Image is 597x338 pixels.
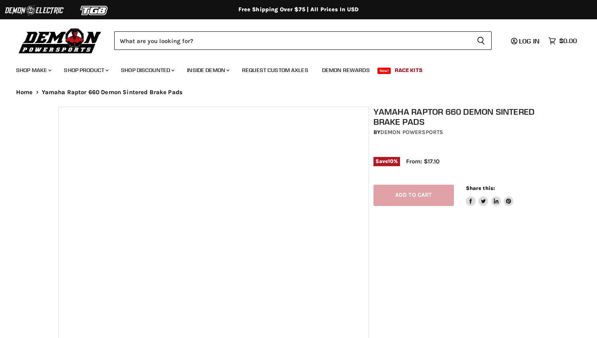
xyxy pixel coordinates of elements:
[507,37,544,45] a: Log in
[114,31,470,50] input: Search
[10,59,575,78] ul: Main menu
[236,62,314,78] a: Request Custom Axles
[373,107,543,127] h1: Yamaha Raptor 660 Demon Sintered Brake Pads
[181,62,234,78] a: Inside Demon
[16,89,33,96] a: Home
[64,3,125,18] img: TGB Logo 2
[373,157,400,166] span: Save %
[388,158,394,164] span: 10
[470,31,492,50] button: Search
[380,129,443,136] a: Demon Powersports
[4,3,64,18] img: Demon Electric Logo 2
[58,62,113,78] a: Shop Product
[559,37,577,45] span: $0.00
[373,128,543,137] div: by
[406,158,439,165] span: From: $17.10
[389,62,429,78] a: Race Kits
[10,62,56,78] a: Shop Make
[466,185,514,206] aside: Share this:
[544,35,581,47] a: $0.00
[42,89,183,96] span: Yamaha Raptor 660 Demon Sintered Brake Pads
[114,31,492,50] form: Product
[316,62,376,78] a: Demon Rewards
[466,185,495,191] span: Share this:
[377,68,391,74] span: New!
[16,26,104,55] img: Demon Powersports
[519,37,540,45] span: Log in
[115,62,179,78] a: Shop Discounted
